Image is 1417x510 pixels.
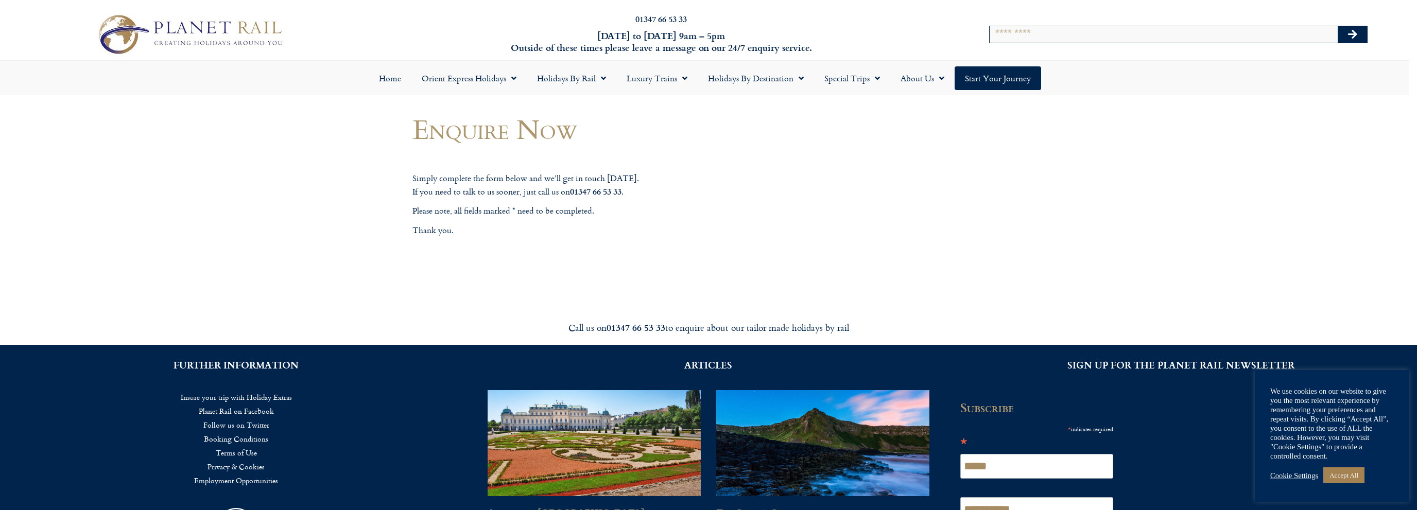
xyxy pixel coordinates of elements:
[15,446,457,460] a: Terms of Use
[412,204,799,218] p: Please note, all fields marked * need to be completed.
[369,66,411,90] a: Home
[814,66,890,90] a: Special Trips
[15,432,457,446] a: Booking Conditions
[1338,26,1368,43] button: Search
[890,66,955,90] a: About Us
[635,13,687,25] a: 01347 66 53 33
[91,10,287,58] img: Planet Rail Train Holidays Logo
[15,404,457,418] a: Planet Rail on Facebook
[1270,471,1318,480] a: Cookie Settings
[1323,467,1364,483] a: Accept All
[488,360,929,370] h2: ARTICLES
[412,114,799,144] h1: Enquire Now
[15,390,457,404] a: Insure your trip with Holiday Extras
[420,322,997,333] div: Call us on to enquire about our tailor made holidays by rail
[15,460,457,473] a: Privacy & Cookies
[15,390,457,487] nav: Menu
[411,66,527,90] a: Orient Express Holidays
[955,66,1041,90] a: Start your Journey
[698,66,814,90] a: Holidays by Destination
[960,422,1114,435] div: indicates required
[527,66,616,90] a: Holidays by Rail
[15,360,457,370] h2: FURTHER INFORMATION
[5,66,1404,90] nav: Menu
[607,321,665,334] strong: 01347 66 53 33
[15,418,457,432] a: Follow us on Twitter
[616,66,698,90] a: Luxury Trains
[381,30,942,54] h6: [DATE] to [DATE] 9am – 5pm Outside of these times please leave a message on our 24/7 enquiry serv...
[412,172,799,199] p: Simply complete the form below and we’ll get in touch [DATE]. If you need to talk to us sooner, j...
[960,400,1120,415] h2: Subscribe
[15,473,457,487] a: Employment Opportunities
[960,360,1402,370] h2: SIGN UP FOR THE PLANET RAIL NEWSLETTER
[1270,386,1394,461] div: We use cookies on our website to give you the most relevant experience by remembering your prefer...
[570,185,621,197] strong: 01347 66 53 33
[412,224,799,237] p: Thank you.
